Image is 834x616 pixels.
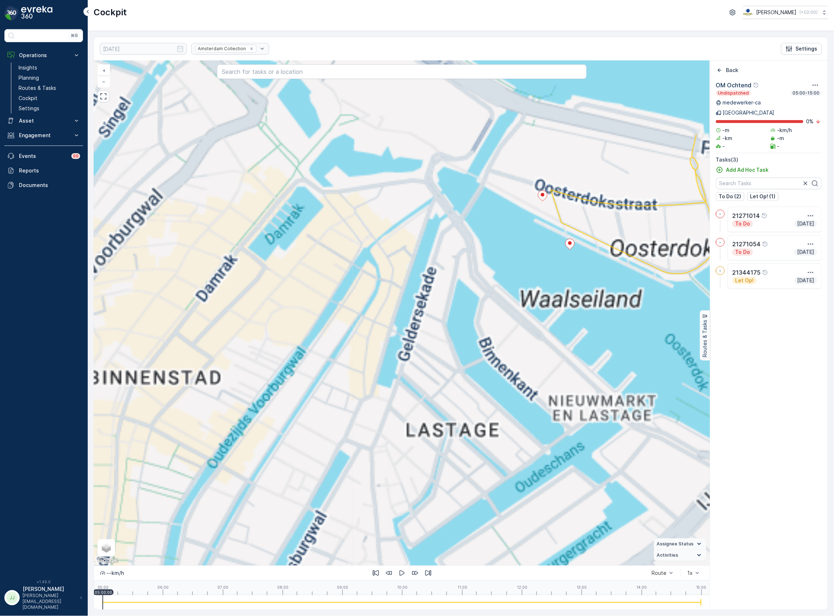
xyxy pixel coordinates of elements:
p: OM Ochtend [716,81,752,90]
button: JJ[PERSON_NAME][PERSON_NAME][EMAIL_ADDRESS][DOMAIN_NAME] [4,585,83,610]
p: [GEOGRAPHIC_DATA] [723,109,775,116]
a: Zoom Out [98,76,109,87]
p: 21271054 [732,240,761,249]
p: Cockpit [94,7,127,18]
p: Planning [19,74,39,82]
button: Settings [781,43,822,55]
p: Tasks ( 3 ) [716,156,822,163]
p: [PERSON_NAME] [23,585,76,593]
p: 13:00 [577,585,587,589]
a: Settings [16,103,83,114]
a: Planning [16,73,83,83]
summary: Assignee Status [654,538,706,550]
a: Layers [98,540,114,556]
p: - [723,143,725,150]
p: [PERSON_NAME] [756,9,797,16]
img: Google [96,556,120,565]
p: Add Ad Hoc Task [726,166,769,174]
a: Reports [4,163,83,178]
p: Engagement [19,132,68,139]
a: Routes & Tasks [16,83,83,93]
img: basis-logo_rgb2x.png [743,8,754,16]
p: 08:00 [277,585,288,589]
a: Back [716,67,739,74]
p: 05:00:00 [95,590,112,595]
p: Routes & Tasks [701,319,709,357]
p: Undispatched [717,90,750,96]
p: [PERSON_NAME][EMAIL_ADDRESS][DOMAIN_NAME] [23,593,76,610]
p: 14:00 [637,585,647,589]
p: Let Op! (1) [750,193,776,200]
p: - [719,239,721,245]
p: Events [19,152,67,160]
p: 11:00 [457,585,467,589]
p: 99 [73,153,79,159]
p: -m [723,127,730,134]
p: 21271014 [732,211,760,220]
button: Engagement [4,128,83,143]
p: 0 % [806,118,814,125]
a: Events99 [4,149,83,163]
a: Cockpit [16,93,83,103]
img: logo [4,6,19,20]
p: To Do [735,220,751,227]
button: Asset [4,114,83,128]
p: 06:00 [157,585,169,589]
button: To Do (2) [716,192,744,201]
p: Asset [19,117,68,124]
p: -m [777,135,784,142]
input: Search for tasks or a location [217,64,587,79]
p: To Do (2) [719,193,741,200]
p: medewerker-ca [723,99,761,106]
p: ( +02:00 ) [800,9,818,15]
p: 05:00 [98,585,109,589]
p: - [719,211,721,217]
button: [PERSON_NAME](+02:00) [743,6,828,19]
p: Cockpit [19,95,38,102]
p: 09:00 [337,585,348,589]
span: Assignee Status [657,541,694,547]
p: Settings [19,105,39,112]
p: To Do [735,249,751,256]
p: - [719,268,721,274]
input: Search Tasks [716,178,822,189]
p: Reports [19,167,80,174]
div: Route [652,570,667,576]
div: Help Tooltip Icon [762,241,768,247]
summary: Activities [654,550,706,561]
p: Documents [19,182,80,189]
p: ⌘B [71,33,78,39]
p: Settings [796,45,818,52]
p: Insights [19,64,37,71]
p: -km/h [777,127,792,134]
img: logo_dark-DEwI_e13.png [21,6,52,20]
button: Operations [4,48,83,63]
a: Zoom In [98,65,109,76]
button: Let Op! (1) [747,192,779,201]
a: Add Ad Hoc Task [716,166,769,174]
p: [DATE] [796,277,815,284]
a: Open this area in Google Maps (opens a new window) [96,556,120,565]
a: Insights [16,63,83,73]
span: v 1.49.0 [4,580,83,584]
p: Let Op! [735,277,755,284]
a: Documents [4,178,83,192]
p: - [777,143,780,150]
p: 07:00 [217,585,228,589]
input: dd/mm/yyyy [100,43,187,55]
p: -km [723,135,733,142]
p: 15:00 [696,585,707,589]
p: [DATE] [796,220,815,227]
div: 1x [688,570,693,576]
p: -- km/h [106,569,124,577]
div: Help Tooltip Icon [762,270,768,275]
div: JJ [6,592,18,604]
div: Help Tooltip Icon [753,82,759,88]
span: + [102,67,106,73]
p: Back [726,67,739,74]
p: 12:00 [517,585,527,589]
p: [DATE] [796,249,815,256]
p: Operations [19,52,68,59]
span: Activities [657,552,678,558]
p: 05:00-15:00 [792,90,821,96]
